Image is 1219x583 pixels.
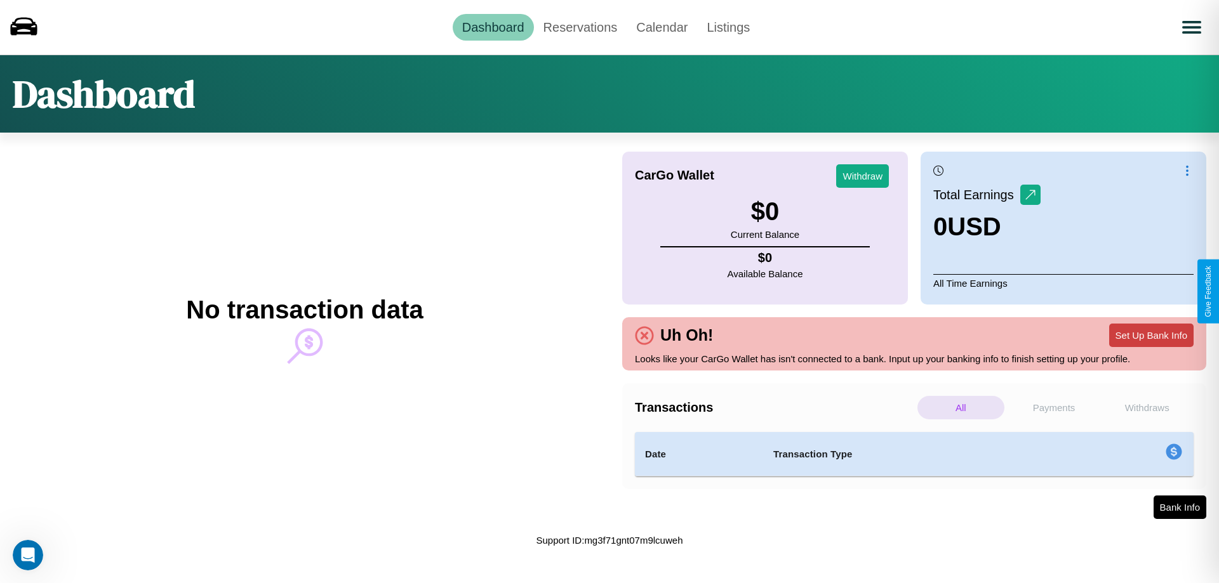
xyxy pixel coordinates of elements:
[1109,324,1194,347] button: Set Up Bank Info
[536,532,683,549] p: Support ID: mg3f71gnt07m9lcuweh
[453,14,534,41] a: Dashboard
[645,447,753,462] h4: Date
[635,400,914,415] h4: Transactions
[534,14,627,41] a: Reservations
[1204,266,1213,317] div: Give Feedback
[697,14,759,41] a: Listings
[186,296,423,324] h2: No transaction data
[635,168,714,183] h4: CarGo Wallet
[654,326,719,344] h4: Uh Oh!
[627,14,697,41] a: Calendar
[836,164,889,188] button: Withdraw
[1011,396,1098,419] p: Payments
[728,265,803,282] p: Available Balance
[728,251,803,265] h4: $ 0
[1154,495,1206,519] button: Bank Info
[731,226,799,243] p: Current Balance
[13,68,195,120] h1: Dashboard
[1174,10,1209,45] button: Open menu
[731,197,799,226] h3: $ 0
[635,432,1194,476] table: simple table
[1103,396,1190,419] p: Withdraws
[773,447,1062,462] h4: Transaction Type
[933,213,1041,241] h3: 0 USD
[917,396,1004,419] p: All
[933,183,1020,206] p: Total Earnings
[635,350,1194,367] p: Looks like your CarGo Wallet has isn't connected to a bank. Input up your banking info to finish ...
[13,540,43,570] iframe: Intercom live chat
[933,274,1194,292] p: All Time Earnings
